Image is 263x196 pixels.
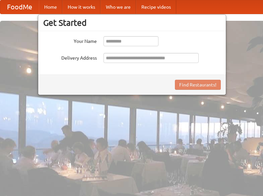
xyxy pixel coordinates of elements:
[43,36,97,45] label: Your Name
[136,0,176,14] a: Recipe videos
[62,0,101,14] a: How it works
[39,0,62,14] a: Home
[43,53,97,61] label: Delivery Address
[175,80,221,90] button: Find Restaurants!
[43,18,221,28] h3: Get Started
[101,0,136,14] a: Who we are
[0,0,39,14] a: FoodMe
